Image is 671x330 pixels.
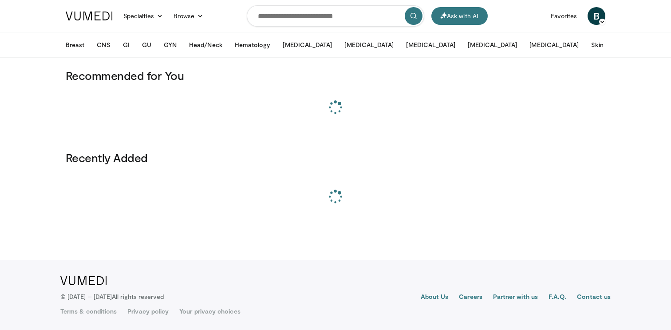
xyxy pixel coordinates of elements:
span: All rights reserved [112,293,164,300]
img: VuMedi Logo [60,276,107,285]
button: CNS [91,36,115,54]
a: Favorites [545,7,582,25]
button: Head/Neck [184,36,228,54]
a: F.A.Q. [549,292,566,303]
button: Breast [60,36,90,54]
h3: Recommended for You [66,68,605,83]
a: Browse [168,7,209,25]
button: [MEDICAL_DATA] [462,36,522,54]
input: Search topics, interventions [247,5,424,27]
a: Contact us [577,292,611,303]
p: © [DATE] – [DATE] [60,292,164,301]
a: Partner with us [493,292,538,303]
button: Ask with AI [431,7,488,25]
button: Hematology [229,36,276,54]
button: Skin [586,36,608,54]
a: B [588,7,605,25]
button: [MEDICAL_DATA] [277,36,337,54]
a: Your privacy choices [179,307,240,316]
img: VuMedi Logo [66,12,113,20]
button: GU [137,36,157,54]
button: GYN [158,36,182,54]
h3: Recently Added [66,151,605,165]
button: [MEDICAL_DATA] [339,36,399,54]
button: [MEDICAL_DATA] [401,36,461,54]
button: GI [118,36,135,54]
button: [MEDICAL_DATA] [524,36,584,54]
a: About Us [421,292,449,303]
a: Terms & conditions [60,307,117,316]
a: Privacy policy [127,307,169,316]
a: Specialties [118,7,168,25]
a: Careers [459,292,482,303]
